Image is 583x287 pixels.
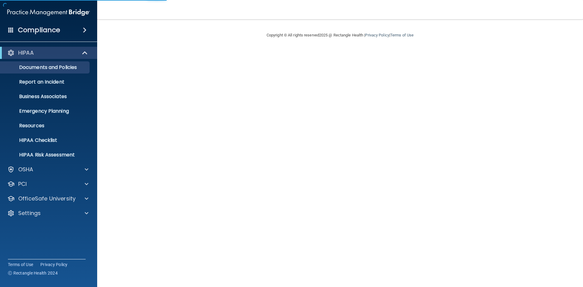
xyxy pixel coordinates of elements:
[4,79,87,85] p: Report an Incident
[4,123,87,129] p: Resources
[7,195,88,202] a: OfficeSafe University
[7,210,88,217] a: Settings
[18,180,27,188] p: PCI
[4,137,87,143] p: HIPAA Checklist
[8,261,33,268] a: Terms of Use
[229,26,451,45] div: Copyright © All rights reserved 2025 @ Rectangle Health | |
[4,108,87,114] p: Emergency Planning
[40,261,68,268] a: Privacy Policy
[7,166,88,173] a: OSHA
[18,166,33,173] p: OSHA
[4,64,87,70] p: Documents and Policies
[7,180,88,188] a: PCI
[18,49,34,56] p: HIPAA
[4,94,87,100] p: Business Associates
[7,6,90,19] img: PMB logo
[4,152,87,158] p: HIPAA Risk Assessment
[18,210,41,217] p: Settings
[390,33,414,37] a: Terms of Use
[365,33,389,37] a: Privacy Policy
[18,195,76,202] p: OfficeSafe University
[18,26,60,34] h4: Compliance
[8,270,58,276] span: Ⓒ Rectangle Health 2024
[7,49,88,56] a: HIPAA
